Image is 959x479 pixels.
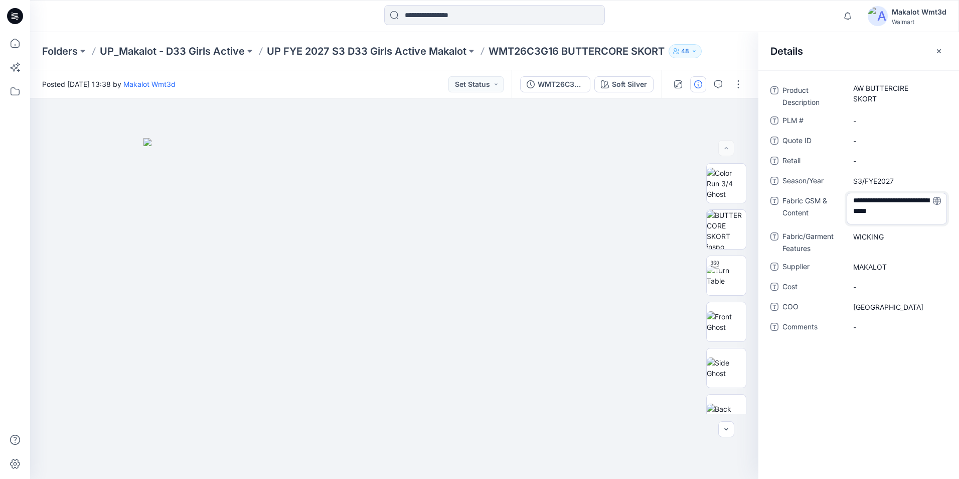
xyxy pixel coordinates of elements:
span: PLM # [782,114,843,129]
img: Turn Table [707,265,746,286]
span: - [853,156,940,166]
span: COO [782,301,843,315]
img: Side Ghost [707,357,746,379]
span: S3/FYE2027 [853,176,940,186]
span: WICKING [853,231,940,242]
span: Season/Year [782,175,843,189]
img: BUTTERCORE SKORT inspo [707,210,746,249]
span: MAKALOT [853,262,940,272]
img: Front Ghost [707,311,746,332]
span: VIETNAM [853,302,940,312]
div: WMT26C3G16_ADM_BUTTERCORE SKORT [538,79,584,90]
p: WMT26C3G16 BUTTERCORE SKORT [489,44,665,58]
img: avatar [868,6,888,26]
img: eyJhbGciOiJIUzI1NiIsImtpZCI6IjAiLCJzbHQiOiJzZXMiLCJ0eXAiOiJKV1QifQ.eyJkYXRhIjp7InR5cGUiOiJzdG9yYW... [143,138,645,479]
span: - [853,322,940,332]
span: - [853,136,940,146]
span: Fabric/Garment Features [782,230,843,255]
span: - [853,282,940,292]
span: Product Description [782,84,843,108]
img: Color Run 3/4 Ghost [707,168,746,199]
span: Posted [DATE] 13:38 by [42,79,176,89]
div: Walmart [892,18,946,26]
span: Quote ID [782,135,843,149]
span: Comments [782,321,843,335]
a: UP FYE 2027 S3 D33 Girls Active Makalot [267,44,466,58]
span: - [853,115,940,126]
button: Details [690,76,706,92]
span: Supplier [782,261,843,275]
span: Cost [782,281,843,295]
span: Retail [782,155,843,169]
a: UP_Makalot - D33 Girls Active [100,44,245,58]
a: Folders [42,44,78,58]
img: Back Ghost [707,404,746,425]
span: AW BUTTERCIRE SKORT [853,83,940,104]
button: 48 [669,44,702,58]
p: 48 [681,46,689,57]
a: Makalot Wmt3d [123,80,176,88]
button: WMT26C3G16_ADM_BUTTERCORE SKORT [520,76,590,92]
h2: Details [770,45,803,57]
span: Fabric GSM & Content [782,195,843,224]
button: Soft Silver [594,76,654,92]
div: Soft Silver [612,79,647,90]
div: Makalot Wmt3d [892,6,946,18]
